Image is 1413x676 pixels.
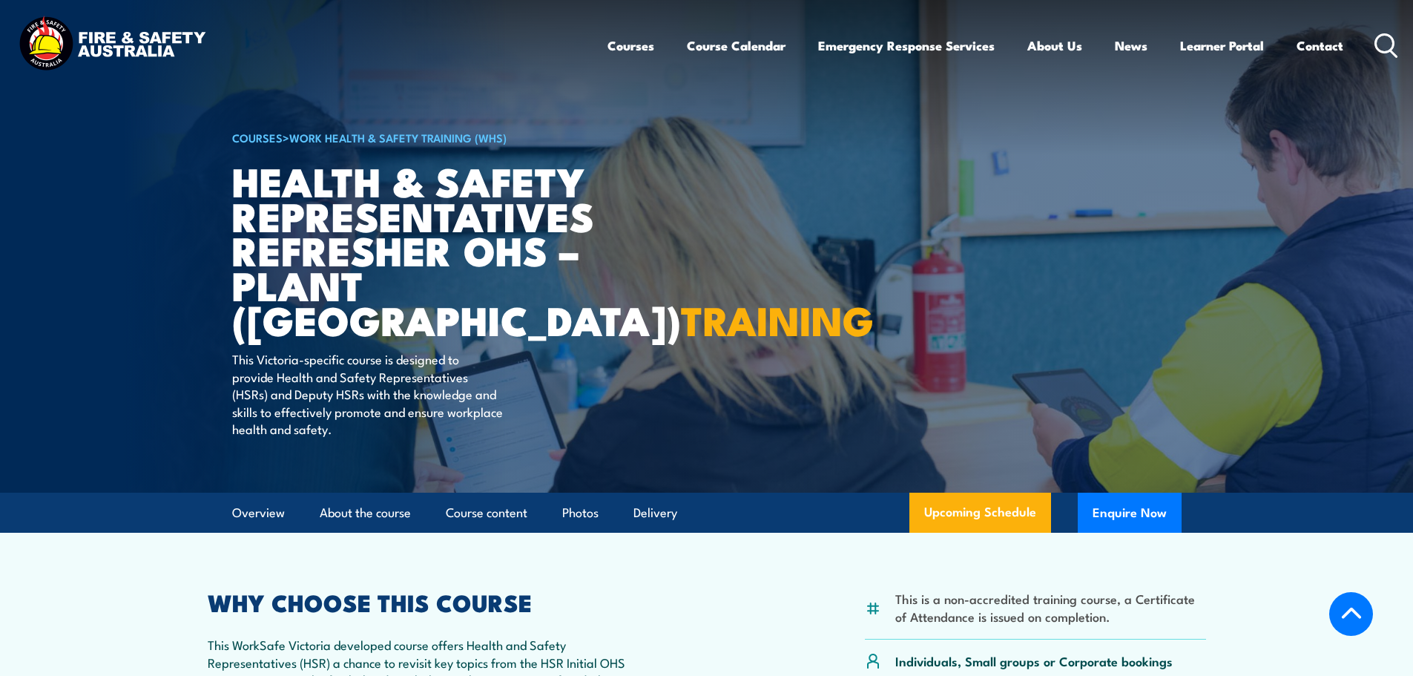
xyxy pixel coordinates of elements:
[232,128,599,146] h6: >
[1180,26,1264,65] a: Learner Portal
[818,26,995,65] a: Emergency Response Services
[1078,493,1182,533] button: Enquire Now
[320,493,411,533] a: About the course
[232,350,503,437] p: This Victoria-specific course is designed to provide Health and Safety Representatives (HSRs) and...
[232,129,283,145] a: COURSES
[633,493,677,533] a: Delivery
[687,26,785,65] a: Course Calendar
[1115,26,1147,65] a: News
[607,26,654,65] a: Courses
[232,493,285,533] a: Overview
[208,591,641,612] h2: WHY CHOOSE THIS COURSE
[895,590,1206,625] li: This is a non-accredited training course, a Certificate of Attendance is issued on completion.
[681,288,874,350] strong: TRAINING
[895,652,1173,669] p: Individuals, Small groups or Corporate bookings
[232,163,599,337] h1: Health & Safety Representatives Refresher OHS – Plant ([GEOGRAPHIC_DATA])
[289,129,507,145] a: Work Health & Safety Training (WHS)
[1027,26,1082,65] a: About Us
[562,493,599,533] a: Photos
[909,493,1051,533] a: Upcoming Schedule
[1297,26,1343,65] a: Contact
[446,493,527,533] a: Course content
